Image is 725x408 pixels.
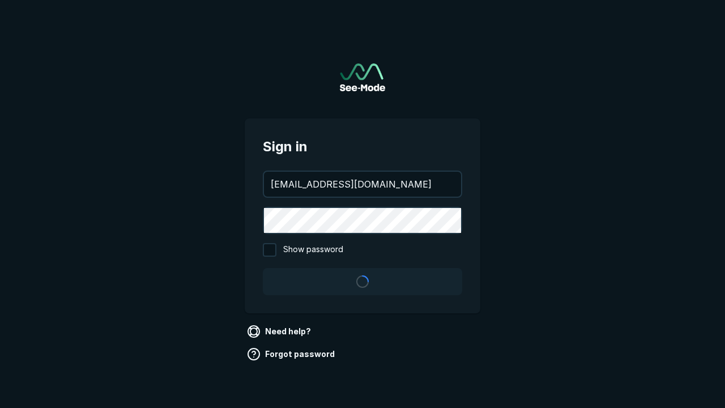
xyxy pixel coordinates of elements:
a: Go to sign in [340,63,385,91]
span: Sign in [263,137,462,157]
span: Show password [283,243,343,257]
img: See-Mode Logo [340,63,385,91]
input: your@email.com [264,172,461,197]
a: Need help? [245,322,315,341]
a: Forgot password [245,345,339,363]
